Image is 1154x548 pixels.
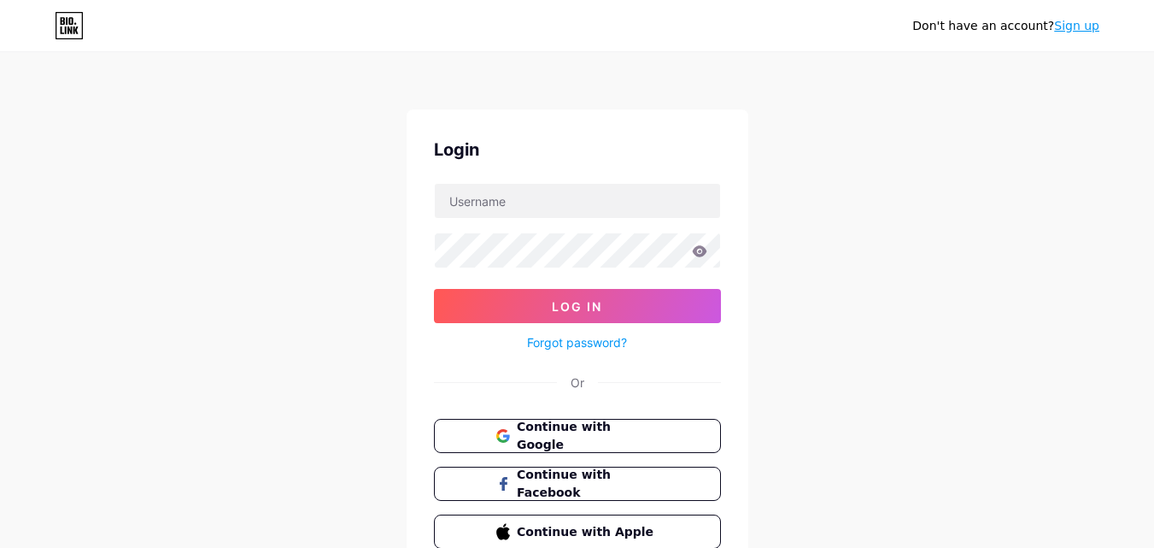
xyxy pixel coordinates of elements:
[517,418,658,454] span: Continue with Google
[517,523,658,541] span: Continue with Apple
[434,137,721,162] div: Login
[1054,19,1099,32] a: Sign up
[552,299,602,314] span: Log In
[435,184,720,218] input: Username
[571,374,584,392] div: Or
[434,419,721,453] button: Continue with Google
[517,466,658,502] span: Continue with Facebook
[434,289,721,323] button: Log In
[912,17,1099,35] div: Don't have an account?
[527,333,627,351] a: Forgot password?
[434,467,721,501] button: Continue with Facebook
